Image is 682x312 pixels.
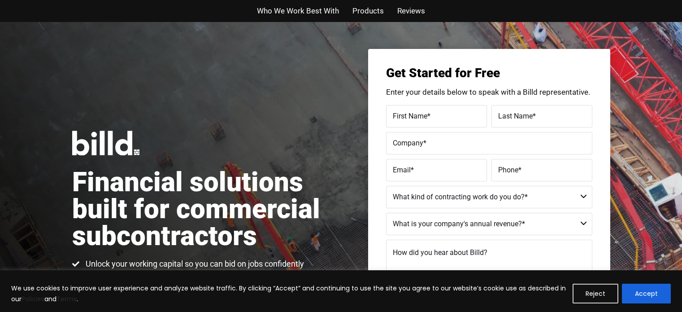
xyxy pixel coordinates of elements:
a: Policies [22,294,44,303]
span: Unlock your working capital so you can bid on jobs confidently [83,259,304,269]
a: Terms [56,294,77,303]
span: Last Name [498,111,533,120]
h3: Get Started for Free [386,67,592,79]
p: Enter your details below to speak with a Billd representative. [386,88,592,96]
span: Company [393,138,423,147]
a: Reviews [397,4,425,18]
button: Accept [622,284,671,303]
span: Email [393,165,411,174]
span: First Name [393,111,427,120]
span: How did you hear about Billd? [393,248,487,257]
a: Products [352,4,384,18]
h1: Financial solutions built for commercial subcontractors [72,169,341,250]
a: Who We Work Best With [257,4,339,18]
span: Phone [498,165,518,174]
button: Reject [573,284,618,303]
p: We use cookies to improve user experience and analyze website traffic. By clicking “Accept” and c... [11,283,566,304]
